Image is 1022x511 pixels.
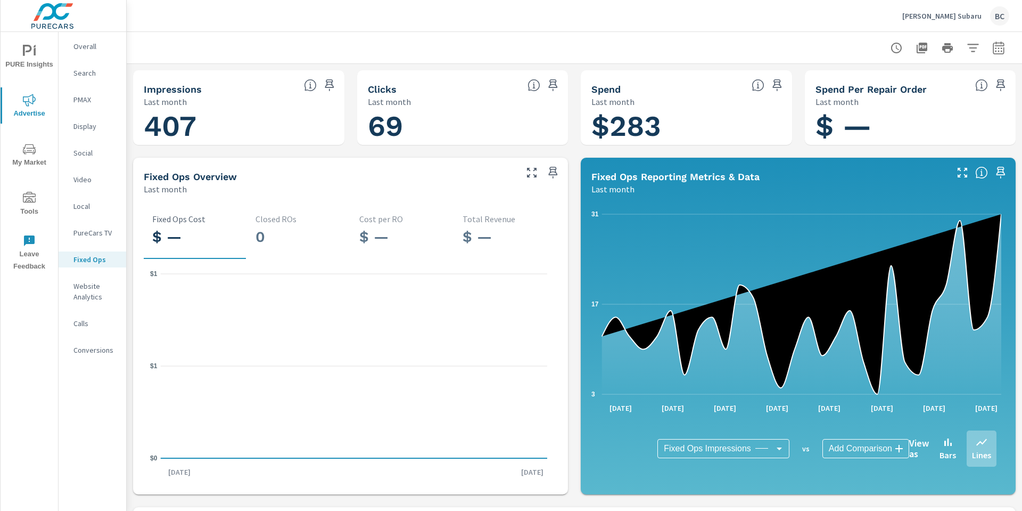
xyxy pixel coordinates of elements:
h3: $ — [152,228,238,246]
p: [DATE] [811,403,848,413]
p: Last month [591,183,634,196]
p: Closed ROs [256,214,342,224]
p: [DATE] [602,403,639,413]
p: Fixed Ops [73,254,118,265]
h3: 0 [256,228,342,246]
div: Fixed Ops [59,252,126,267]
p: Cost per RO [359,214,446,224]
p: [DATE] [161,467,198,477]
p: Search [73,68,118,78]
p: vs [789,444,822,453]
p: [DATE] [706,403,744,413]
h5: Impressions [144,84,202,95]
div: Fixed Ops Impressions [657,439,789,458]
h5: Clicks [368,84,397,95]
p: PMAX [73,94,118,105]
button: Make Fullscreen [954,164,971,181]
div: Display [59,118,126,134]
div: Overall [59,38,126,54]
span: Leave Feedback [4,234,55,273]
h5: Spend Per Repair Order [815,84,927,95]
span: PURE Insights [4,45,55,71]
span: The number of times an ad was clicked by a consumer. [528,79,540,92]
span: Save this to your personalized report [545,77,562,94]
p: Last month [591,95,634,108]
p: [DATE] [654,403,691,413]
p: Conversions [73,345,118,355]
span: Understand Fixed Ops data over time and see how metrics compare to each other. [975,166,988,179]
text: $1 [150,270,158,278]
text: 31 [591,210,599,218]
p: PureCars TV [73,228,118,238]
div: Local [59,198,126,214]
div: Calls [59,315,126,331]
p: Display [73,121,118,132]
p: Local [73,201,118,212]
p: Bars [939,449,956,461]
span: The amount of money spent on advertising during the period. [752,79,764,92]
p: Last month [815,95,859,108]
p: Last month [368,95,411,108]
p: [DATE] [514,467,551,477]
span: Save this to your personalized report [769,77,786,94]
p: Calls [73,318,118,329]
h1: 407 [144,108,334,144]
span: Advertise [4,94,55,120]
div: Search [59,65,126,81]
div: Social [59,145,126,161]
span: Save this to your personalized report [545,164,562,181]
p: Last month [144,95,187,108]
p: Video [73,174,118,185]
div: PMAX [59,92,126,108]
p: [PERSON_NAME] Subaru [902,11,982,21]
span: Tools [4,192,55,218]
span: Save this to your personalized report [992,164,1009,181]
h5: Spend [591,84,621,95]
h1: $283 [591,108,781,144]
span: Fixed Ops Impressions [664,443,751,454]
span: Save this to your personalized report [321,77,338,94]
div: Video [59,172,126,188]
h1: $ — [815,108,1005,144]
h1: 69 [368,108,558,144]
text: $1 [150,362,158,370]
p: Lines [972,449,991,461]
span: Add Comparison [829,443,892,454]
button: Apply Filters [962,37,984,59]
p: Total Revenue [463,214,549,224]
h5: Fixed Ops Overview [144,171,237,182]
p: Fixed Ops Cost [152,214,238,224]
span: My Market [4,143,55,169]
h3: $ — [463,228,549,246]
div: Website Analytics [59,278,126,305]
button: Make Fullscreen [523,164,540,181]
span: The number of times an ad was shown on your behalf. [304,79,317,92]
p: Overall [73,41,118,52]
p: Last month [144,183,187,196]
text: 3 [591,391,595,398]
h3: $ — [359,228,446,246]
p: [DATE] [863,403,901,413]
text: 17 [591,301,599,308]
div: BC [990,6,1009,26]
p: Social [73,148,118,158]
span: Save this to your personalized report [992,77,1009,94]
div: Add Comparison [822,439,909,458]
h5: Fixed Ops Reporting Metrics & Data [591,171,760,182]
button: Select Date Range [988,37,1009,59]
p: Website Analytics [73,281,118,302]
text: $0 [150,455,158,462]
p: [DATE] [968,403,1005,413]
p: [DATE] [916,403,953,413]
div: nav menu [1,32,58,277]
button: Print Report [937,37,958,59]
div: PureCars TV [59,225,126,241]
span: Average cost of Fixed Operations-oriented advertising per each Repair Order closed at the dealer ... [975,79,988,92]
button: "Export Report to PDF" [911,37,933,59]
p: [DATE] [759,403,796,413]
div: Conversions [59,342,126,358]
h6: View as [909,438,929,459]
